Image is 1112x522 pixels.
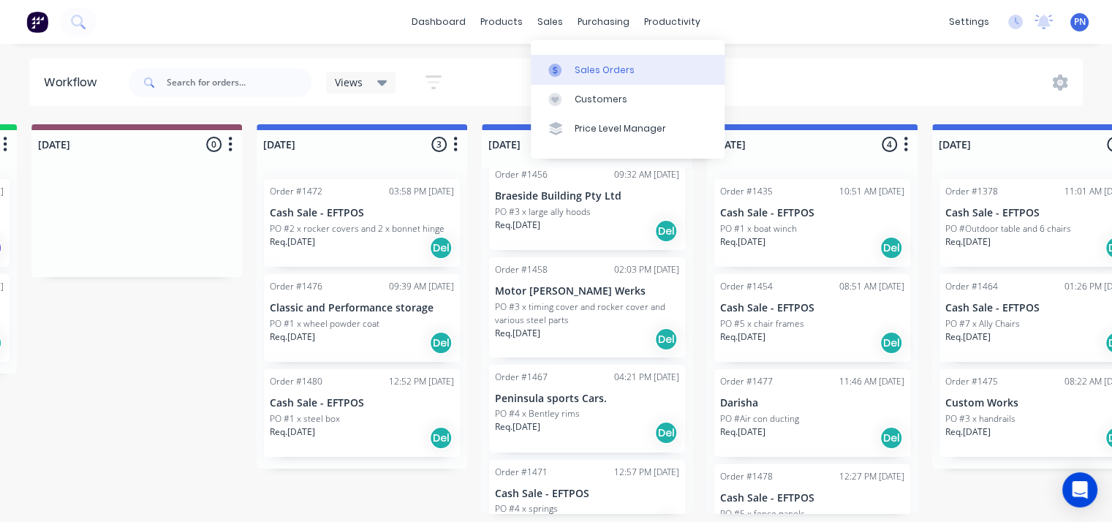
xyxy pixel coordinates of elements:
div: 09:39 AM [DATE] [389,280,454,293]
div: Order #1471 [495,466,548,479]
div: Open Intercom Messenger [1062,472,1097,507]
p: Req. [DATE] [945,235,991,249]
div: products [473,11,530,33]
div: Del [880,331,903,355]
p: Classic and Performance storage [270,302,454,314]
p: Req. [DATE] [720,425,765,439]
a: Sales Orders [531,55,725,84]
p: Req. [DATE] [945,330,991,344]
img: Factory [26,11,48,33]
p: PO #1 x wheel powder coat [270,317,379,330]
a: Customers [531,85,725,114]
div: 02:03 PM [DATE] [614,263,679,276]
div: Order #1454 [720,280,773,293]
div: Customers [575,93,627,106]
p: Req. [DATE] [270,235,315,249]
p: Cash Sale - EFTPOS [720,302,904,314]
div: 11:46 AM [DATE] [839,375,904,388]
div: Price Level Manager [575,122,666,135]
p: Req. [DATE] [720,235,765,249]
div: Order #1472 [270,185,322,198]
p: Cash Sale - EFTPOS [270,207,454,219]
p: PO #3 x handrails [945,412,1015,425]
div: Del [654,219,678,243]
div: Order #1476 [270,280,322,293]
div: sales [530,11,570,33]
p: Peninsula sports Cars. [495,393,679,405]
div: Del [880,236,903,260]
p: Braeside Building Pty Ltd [495,190,679,203]
p: PO #2 x rocker covers and 2 x bonnet hinge [270,222,445,235]
div: Order #147609:39 AM [DATE]Classic and Performance storagePO #1 x wheel powder coatReq.[DATE]Del [264,274,460,362]
p: PO #4 x springs [495,502,558,515]
div: Order #1477 [720,375,773,388]
p: Req. [DATE] [270,330,315,344]
p: PO #7 x Ally Chairs [945,317,1020,330]
div: Sales Orders [575,64,635,77]
div: 12:52 PM [DATE] [389,375,454,388]
p: PO #3 x large ally hoods [495,205,591,219]
p: PO #1 x steel box [270,412,340,425]
div: 12:27 PM [DATE] [839,470,904,483]
p: Motor [PERSON_NAME] Werks [495,285,679,298]
div: 09:32 AM [DATE] [614,168,679,181]
div: Del [654,328,678,351]
p: Cash Sale - EFTPOS [720,492,904,504]
p: Req. [DATE] [495,420,540,434]
p: Req. [DATE] [495,219,540,232]
div: settings [942,11,996,33]
div: Order #1435 [720,185,773,198]
div: Order #1478 [720,470,773,483]
div: Order #146704:21 PM [DATE]Peninsula sports Cars.PO #4 x Bentley rimsReq.[DATE]Del [489,365,685,453]
p: PO #5 x fence panels [720,507,805,521]
div: Order #1480 [270,375,322,388]
div: 08:51 AM [DATE] [839,280,904,293]
input: Search for orders... [167,68,311,97]
p: PO #1 x boat winch [720,222,797,235]
p: Darisha [720,397,904,409]
div: Del [429,426,453,450]
div: Order #145609:32 AM [DATE]Braeside Building Pty LtdPO #3 x large ally hoodsReq.[DATE]Del [489,162,685,250]
p: Req. [DATE] [720,330,765,344]
p: Cash Sale - EFTPOS [495,488,679,500]
div: Del [429,331,453,355]
div: 12:57 PM [DATE] [614,466,679,479]
div: Order #147711:46 AM [DATE]DarishaPO #Air con ductingReq.[DATE]Del [714,369,910,457]
span: Views [335,75,363,90]
div: Order #1467 [495,371,548,384]
p: Req. [DATE] [945,425,991,439]
div: Workflow [44,74,104,91]
div: Del [654,421,678,445]
div: Order #1464 [945,280,998,293]
p: PO #4 x Bentley rims [495,407,580,420]
div: Order #147203:58 PM [DATE]Cash Sale - EFTPOSPO #2 x rocker covers and 2 x bonnet hingeReq.[DATE]Del [264,179,460,267]
p: PO #Air con ducting [720,412,799,425]
div: Order #1456 [495,168,548,181]
div: Order #1378 [945,185,998,198]
div: Del [429,236,453,260]
p: Cash Sale - EFTPOS [270,397,454,409]
p: Req. [DATE] [495,327,540,340]
div: purchasing [570,11,637,33]
a: dashboard [404,11,473,33]
div: Del [880,426,903,450]
div: 10:51 AM [DATE] [839,185,904,198]
p: Cash Sale - EFTPOS [720,207,904,219]
a: Price Level Manager [531,114,725,143]
div: Order #148012:52 PM [DATE]Cash Sale - EFTPOSPO #1 x steel boxReq.[DATE]Del [264,369,460,457]
div: 04:21 PM [DATE] [614,371,679,384]
div: Order #145802:03 PM [DATE]Motor [PERSON_NAME] WerksPO #3 x timing cover and rocker cover and vari... [489,257,685,358]
p: PO #3 x timing cover and rocker cover and various steel parts [495,300,679,327]
span: PN [1074,15,1086,29]
div: Order #1458 [495,263,548,276]
div: Order #1475 [945,375,998,388]
div: productivity [637,11,708,33]
div: 03:58 PM [DATE] [389,185,454,198]
div: Order #145408:51 AM [DATE]Cash Sale - EFTPOSPO #5 x chair framesReq.[DATE]Del [714,274,910,362]
p: PO #Outdoor table and 6 chairs [945,222,1071,235]
div: Order #143510:51 AM [DATE]Cash Sale - EFTPOSPO #1 x boat winchReq.[DATE]Del [714,179,910,267]
p: PO #5 x chair frames [720,317,804,330]
p: Req. [DATE] [270,425,315,439]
